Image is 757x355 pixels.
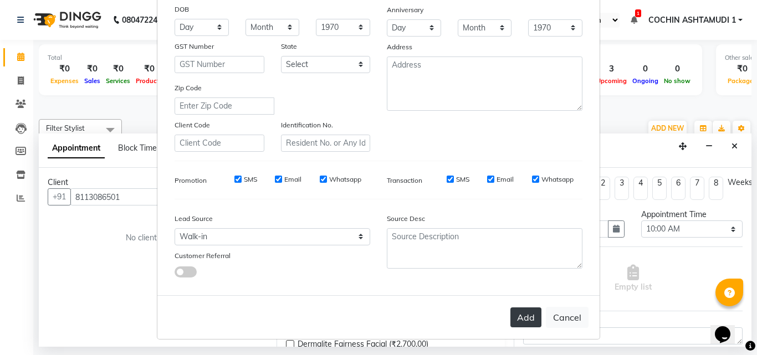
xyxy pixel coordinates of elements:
label: Source Desc [387,214,425,224]
label: Promotion [175,176,207,186]
input: Enter Zip Code [175,97,274,115]
label: Zip Code [175,83,202,93]
label: State [281,42,297,52]
label: SMS [456,174,469,184]
label: Whatsapp [541,174,574,184]
label: SMS [244,174,257,184]
input: Client Code [175,135,264,152]
label: Lead Source [175,214,213,224]
label: Identification No. [281,120,333,130]
button: Cancel [546,307,589,328]
button: Add [510,307,541,327]
label: Anniversary [387,5,423,15]
input: GST Number [175,56,264,73]
input: Resident No. or Any Id [281,135,371,152]
label: Customer Referral [175,251,231,261]
label: GST Number [175,42,214,52]
label: Client Code [175,120,210,130]
label: Email [497,174,514,184]
label: Address [387,42,412,52]
label: Email [284,174,301,184]
label: Transaction [387,176,422,186]
label: DOB [175,4,189,14]
label: Whatsapp [329,174,361,184]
